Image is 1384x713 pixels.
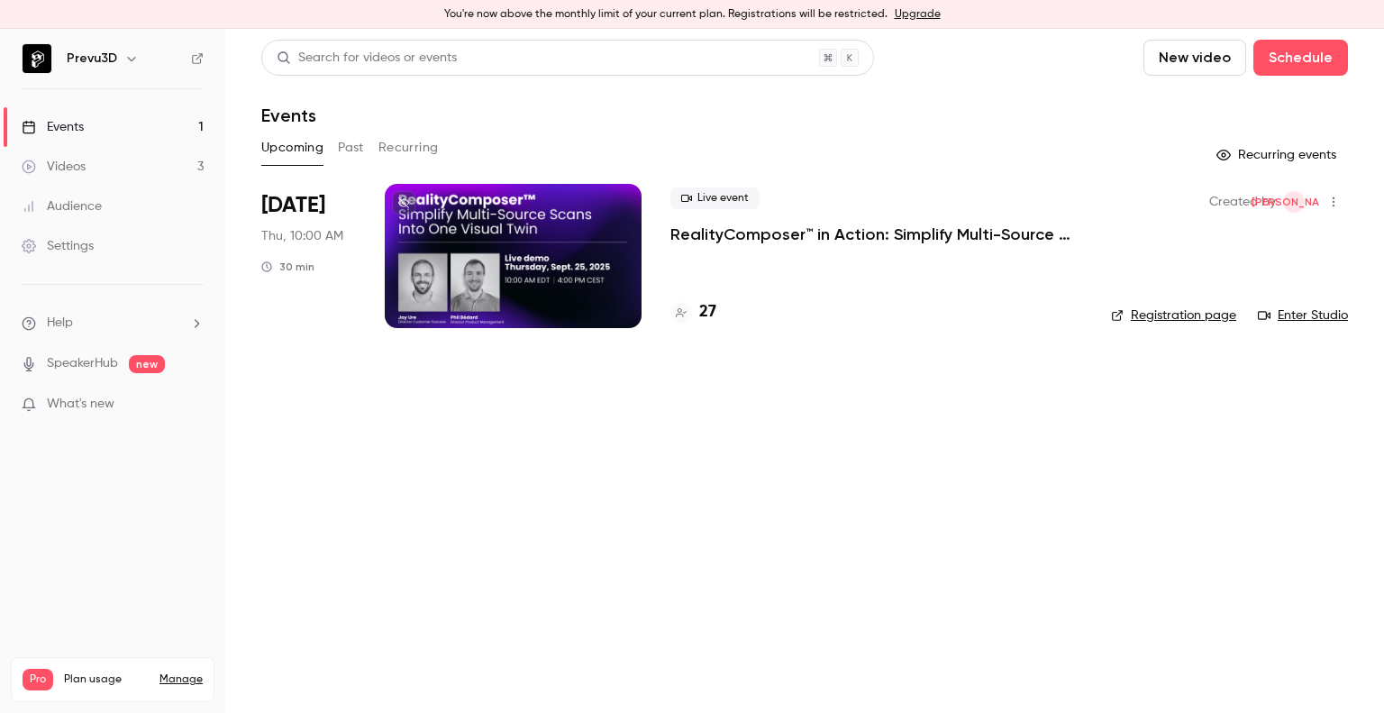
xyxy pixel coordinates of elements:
a: 27 [670,300,716,325]
button: Recurring [378,133,439,162]
iframe: Noticeable Trigger [182,397,204,413]
a: Registration page [1111,306,1236,325]
div: Videos [22,158,86,176]
div: Settings [22,237,94,255]
span: Pro [23,669,53,690]
span: What's new [47,395,114,414]
button: Upcoming [261,133,323,162]
a: SpeakerHub [47,354,118,373]
button: Recurring events [1208,141,1348,169]
button: Past [338,133,364,162]
a: Upgrade [895,7,941,22]
div: Events [22,118,84,136]
span: new [129,355,165,373]
span: Created by [1209,191,1276,213]
div: Audience [22,197,102,215]
h4: 27 [699,300,716,325]
a: Manage [159,672,203,687]
img: Prevu3D [23,44,51,73]
span: Thu, 10:00 AM [261,227,343,245]
a: RealityComposer™ in Action: Simplify Multi-Source Scans into One Visual Twin [670,224,1082,245]
li: help-dropdown-opener [22,314,204,333]
span: [DATE] [261,191,325,220]
h6: Prevu3D [67,50,117,68]
span: Julie Osmond [1283,191,1305,213]
div: Search for videos or events [277,49,457,68]
div: 30 min [261,260,314,274]
div: Sep 25 Thu, 10:00 AM (America/Toronto) [261,184,356,328]
button: New video [1143,40,1246,76]
span: [PERSON_NAME] [1252,191,1337,213]
a: Enter Studio [1258,306,1348,325]
button: Schedule [1253,40,1348,76]
span: Live event [670,187,760,209]
h1: Events [261,105,316,126]
span: Plan usage [64,672,149,687]
span: Help [47,314,73,333]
